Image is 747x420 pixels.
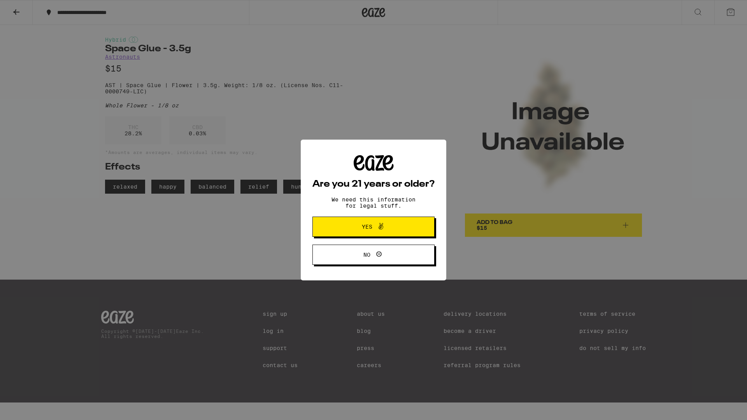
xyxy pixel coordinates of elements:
button: No [312,245,435,265]
span: Yes [362,224,372,229]
button: Yes [312,217,435,237]
p: We need this information for legal stuff. [325,196,422,209]
span: No [363,252,370,257]
h2: Are you 21 years or older? [312,180,435,189]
